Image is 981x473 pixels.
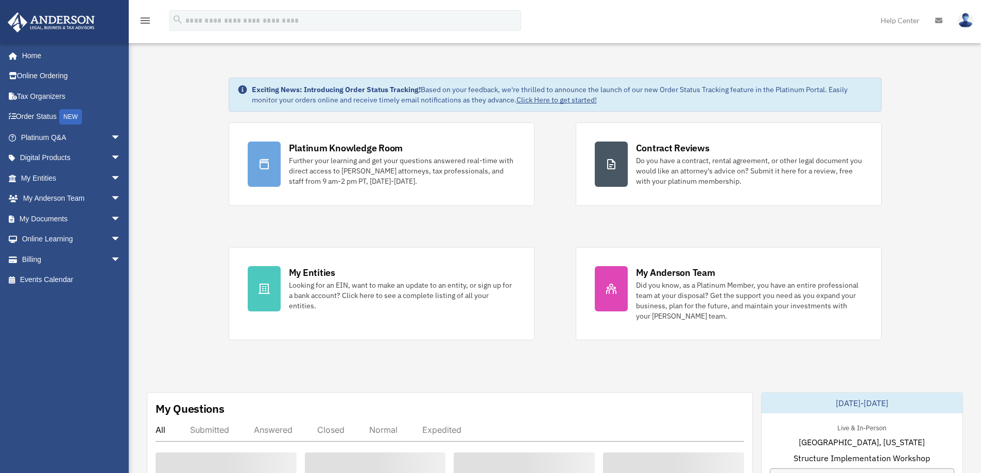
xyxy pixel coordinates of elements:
a: Billingarrow_drop_down [7,249,136,270]
span: arrow_drop_down [111,168,131,189]
div: Submitted [190,425,229,435]
span: arrow_drop_down [111,208,131,230]
div: Closed [317,425,345,435]
div: Further your learning and get your questions answered real-time with direct access to [PERSON_NAM... [289,155,515,186]
a: My Entities Looking for an EIN, want to make an update to an entity, or sign up for a bank accoun... [229,247,535,340]
a: Digital Productsarrow_drop_down [7,148,136,168]
a: My Anderson Teamarrow_drop_down [7,188,136,209]
div: Do you have a contract, rental agreement, or other legal document you would like an attorney's ad... [636,155,863,186]
div: My Anderson Team [636,266,715,279]
img: Anderson Advisors Platinum Portal [5,12,98,32]
a: Platinum Q&Aarrow_drop_down [7,127,136,148]
a: Platinum Knowledge Room Further your learning and get your questions answered real-time with dire... [229,122,535,206]
div: My Entities [289,266,335,279]
div: Platinum Knowledge Room [289,142,403,154]
span: arrow_drop_down [111,249,131,270]
div: Normal [369,425,398,435]
span: arrow_drop_down [111,229,131,250]
strong: Exciting News: Introducing Order Status Tracking! [252,85,421,94]
span: arrow_drop_down [111,188,131,209]
a: menu [139,18,151,27]
img: User Pic [958,13,973,28]
a: Events Calendar [7,270,136,290]
a: My Entitiesarrow_drop_down [7,168,136,188]
div: NEW [59,109,82,125]
div: Answered [254,425,292,435]
a: My Documentsarrow_drop_down [7,208,136,229]
a: Order StatusNEW [7,107,136,128]
div: Looking for an EIN, want to make an update to an entity, or sign up for a bank account? Click her... [289,280,515,311]
div: Live & In-Person [829,422,894,432]
a: My Anderson Team Did you know, as a Platinum Member, you have an entire professional team at your... [576,247,882,340]
i: search [172,14,183,25]
span: [GEOGRAPHIC_DATA], [US_STATE] [799,436,925,448]
div: Based on your feedback, we're thrilled to announce the launch of our new Order Status Tracking fe... [252,84,873,105]
i: menu [139,14,151,27]
a: Home [7,45,131,66]
a: Click Here to get started! [517,95,597,104]
span: arrow_drop_down [111,148,131,169]
a: Tax Organizers [7,86,136,107]
a: Contract Reviews Do you have a contract, rental agreement, or other legal document you would like... [576,122,882,206]
div: My Questions [156,401,225,416]
a: Online Ordering [7,66,136,86]
div: Did you know, as a Platinum Member, you have an entire professional team at your disposal? Get th... [636,280,863,321]
div: All [156,425,165,435]
span: arrow_drop_down [111,127,131,148]
div: Contract Reviews [636,142,710,154]
a: Online Learningarrow_drop_down [7,229,136,250]
div: Expedited [422,425,461,435]
div: [DATE]-[DATE] [762,393,962,413]
span: Structure Implementation Workshop [794,452,930,464]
